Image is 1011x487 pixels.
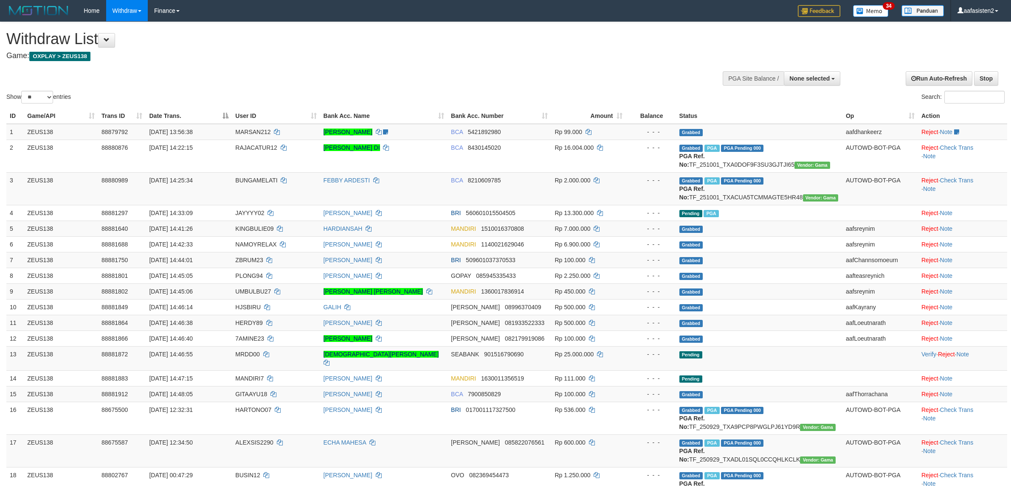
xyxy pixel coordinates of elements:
[629,143,673,152] div: - - -
[629,406,673,414] div: - - -
[679,407,703,414] span: Grabbed
[679,415,705,430] b: PGA Ref. No:
[940,225,953,232] a: Note
[146,108,232,124] th: Date Trans.: activate to sort column descending
[921,144,938,151] a: Reject
[842,330,918,346] td: aafLoeutnarath
[842,434,918,467] td: AUTOWD-BOT-PGA
[235,406,271,413] span: HARTONO07
[24,299,98,315] td: ZEUS138
[24,402,98,434] td: ZEUS138
[6,4,71,17] img: MOTION_logo.png
[918,124,1007,140] td: ·
[721,145,763,152] span: PGA Pending
[324,210,372,216] a: [PERSON_NAME]
[466,257,515,263] span: Copy 509601037370533 to clipboard
[235,210,264,216] span: JAYYYY02
[451,225,476,232] span: MANDIRI
[6,268,24,283] td: 8
[24,140,98,172] td: ZEUS138
[451,288,476,295] span: MANDIRI
[629,287,673,296] div: - - -
[921,304,938,311] a: Reject
[149,129,192,135] span: [DATE] 13:56:38
[149,257,192,263] span: [DATE] 14:44:01
[940,210,953,216] a: Note
[481,288,524,295] span: Copy 1360017836914 to clipboard
[451,319,500,326] span: [PERSON_NAME]
[626,108,676,124] th: Balance
[853,5,889,17] img: Button%20Memo.svg
[101,319,128,326] span: 88881864
[476,272,515,279] span: Copy 085945335433 to clipboard
[629,390,673,398] div: - - -
[235,144,277,151] span: RAJACATUR12
[679,185,705,201] b: PGA Ref. No:
[679,226,703,233] span: Grabbed
[6,205,24,221] td: 4
[6,91,71,104] label: Show entries
[149,210,192,216] span: [DATE] 14:33:09
[923,415,936,422] a: Note
[555,304,585,311] span: Rp 500.000
[6,299,24,315] td: 10
[918,172,1007,205] td: · ·
[505,335,544,342] span: Copy 082179919086 to clipboard
[555,177,590,184] span: Rp 2.000.000
[235,225,273,232] span: KINGBULIE09
[149,288,192,295] span: [DATE] 14:45:06
[451,375,476,382] span: MANDIRI
[149,406,192,413] span: [DATE] 12:32:31
[842,299,918,315] td: aafKayrany
[940,406,974,413] a: Check Trans
[98,108,146,124] th: Trans ID: activate to sort column ascending
[24,108,98,124] th: Game/API: activate to sort column ascending
[704,145,719,152] span: Marked by aafnoeunsreypich
[101,144,128,151] span: 88880876
[149,225,192,232] span: [DATE] 14:41:26
[940,391,953,397] a: Note
[24,252,98,268] td: ZEUS138
[679,145,703,152] span: Grabbed
[940,304,953,311] a: Note
[921,241,938,248] a: Reject
[940,319,953,326] a: Note
[24,124,98,140] td: ZEUS138
[324,439,366,446] a: ECHA MAHESA
[235,288,271,295] span: UMBULBU27
[24,236,98,252] td: ZEUS138
[629,271,673,280] div: - - -
[324,472,372,479] a: [PERSON_NAME]
[679,129,703,136] span: Grabbed
[551,108,625,124] th: Amount: activate to sort column ascending
[723,71,784,86] div: PGA Site Balance /
[798,5,840,17] img: Feedback.jpg
[149,375,192,382] span: [DATE] 14:47:15
[918,268,1007,283] td: ·
[679,177,703,185] span: Grabbed
[679,375,702,383] span: Pending
[6,52,665,60] h4: Game:
[679,320,703,327] span: Grabbed
[679,153,705,168] b: PGA Ref. No:
[676,108,842,124] th: Status
[923,185,936,192] a: Note
[555,375,585,382] span: Rp 111.000
[24,172,98,205] td: ZEUS138
[21,91,53,104] select: Showentries
[149,351,192,358] span: [DATE] 14:46:55
[6,108,24,124] th: ID
[451,241,476,248] span: MANDIRI
[481,375,524,382] span: Copy 1630011356519 to clipboard
[468,144,501,151] span: Copy 8430145020 to clipboard
[921,406,938,413] a: Reject
[842,140,918,172] td: AUTOWD-BOT-PGA
[921,225,938,232] a: Reject
[940,177,974,184] a: Check Trans
[324,391,372,397] a: [PERSON_NAME]
[555,335,585,342] span: Rp 100.000
[679,288,703,296] span: Grabbed
[235,351,260,358] span: MRDD00
[918,346,1007,370] td: · ·
[6,370,24,386] td: 14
